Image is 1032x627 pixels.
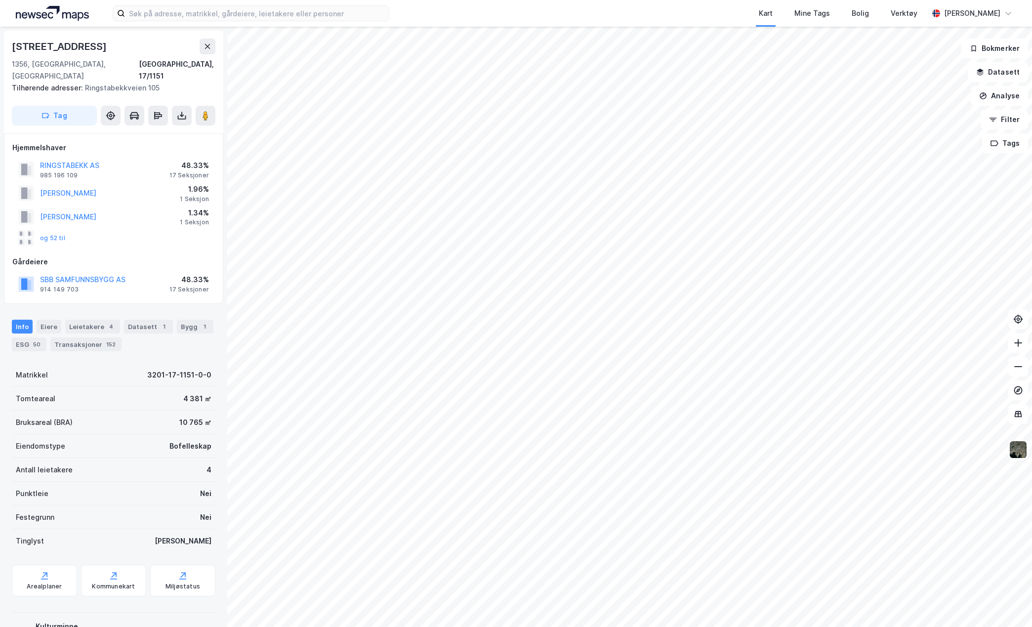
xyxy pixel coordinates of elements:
[169,274,209,286] div: 48.33%
[12,82,207,94] div: Ringstabekkveien 105
[155,535,211,547] div: [PERSON_NAME]
[971,86,1028,106] button: Analyse
[159,322,169,332] div: 1
[125,6,389,21] input: Søk på adresse, matrikkel, gårdeiere, leietakere eller personer
[200,322,209,332] div: 1
[200,511,211,523] div: Nei
[27,583,62,590] div: Arealplaner
[16,369,48,381] div: Matrikkel
[180,207,209,219] div: 1.34%
[65,320,120,334] div: Leietakere
[794,7,830,19] div: Mine Tags
[16,464,73,476] div: Antall leietakere
[165,583,200,590] div: Miljøstatus
[180,195,209,203] div: 1 Seksjon
[16,535,44,547] div: Tinglyst
[982,133,1028,153] button: Tags
[180,183,209,195] div: 1.96%
[177,320,213,334] div: Bygg
[12,320,33,334] div: Info
[12,106,97,125] button: Tag
[169,286,209,293] div: 17 Seksjoner
[968,62,1028,82] button: Datasett
[16,393,55,405] div: Tomteareal
[40,171,78,179] div: 985 196 109
[124,320,173,334] div: Datasett
[50,337,122,351] div: Transaksjoner
[983,580,1032,627] iframe: Chat Widget
[180,218,209,226] div: 1 Seksjon
[983,580,1032,627] div: Kontrollprogram for chat
[169,160,209,171] div: 48.33%
[16,511,54,523] div: Festegrunn
[104,339,118,349] div: 152
[92,583,135,590] div: Kommunekart
[139,58,215,82] div: [GEOGRAPHIC_DATA], 17/1151
[206,464,211,476] div: 4
[1009,440,1028,459] img: 9k=
[147,369,211,381] div: 3201-17-1151-0-0
[16,417,73,428] div: Bruksareal (BRA)
[16,6,89,21] img: logo.a4113a55bc3d86da70a041830d287a7e.svg
[759,7,773,19] div: Kart
[12,337,46,351] div: ESG
[16,488,48,500] div: Punktleie
[12,58,139,82] div: 1356, [GEOGRAPHIC_DATA], [GEOGRAPHIC_DATA]
[31,339,42,349] div: 50
[12,256,215,268] div: Gårdeiere
[981,110,1028,129] button: Filter
[106,322,116,332] div: 4
[12,142,215,154] div: Hjemmelshaver
[183,393,211,405] div: 4 381 ㎡
[944,7,1000,19] div: [PERSON_NAME]
[169,440,211,452] div: Bofelleskap
[891,7,917,19] div: Verktøy
[961,39,1028,58] button: Bokmerker
[16,440,65,452] div: Eiendomstype
[169,171,209,179] div: 17 Seksjoner
[852,7,869,19] div: Bolig
[12,39,109,54] div: [STREET_ADDRESS]
[200,488,211,500] div: Nei
[179,417,211,428] div: 10 765 ㎡
[40,286,79,293] div: 914 149 703
[12,84,85,92] span: Tilhørende adresser:
[37,320,61,334] div: Eiere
